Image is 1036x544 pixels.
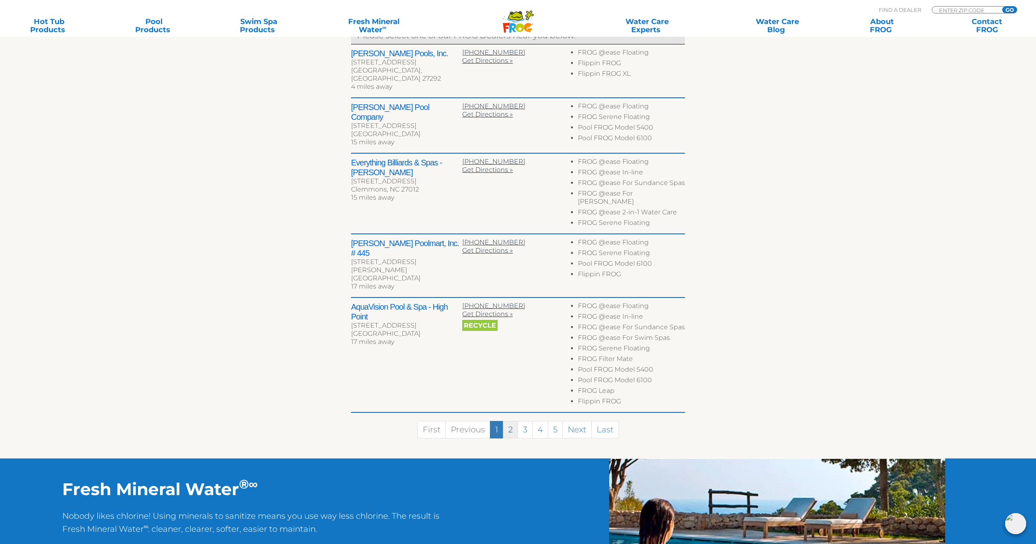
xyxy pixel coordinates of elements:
[578,208,685,219] li: FROG @ease 2-in-1 Water Care
[532,421,548,438] a: 4
[503,421,518,438] a: 2
[462,57,513,64] a: Get Directions »
[351,122,462,130] div: [STREET_ADDRESS]
[351,185,462,194] div: Clemmons, NC 27012
[578,376,685,387] li: Pool FROG Model 6100
[351,102,462,122] h2: [PERSON_NAME] Pool Company
[581,18,713,34] a: Water CareExperts
[737,18,818,34] a: Water CareBlog
[578,323,685,334] li: FROG @ease For Sundance Spas
[462,166,513,174] a: Get Directions »
[351,158,462,177] h2: Everything Billiards & Spas - [PERSON_NAME]
[446,421,490,438] a: Previous
[578,179,685,189] li: FROG @ease For Sundance Spas
[562,421,592,438] a: Next
[417,421,446,438] a: First
[578,366,685,376] li: Pool FROG Model 5400
[351,322,462,330] div: [STREET_ADDRESS]
[578,113,685,123] li: FROG Serene Floating
[351,138,394,146] span: 15 miles away
[578,387,685,397] li: FROG Leap
[462,302,525,310] a: [PHONE_NUMBER]
[841,18,923,34] a: AboutFROG
[578,355,685,366] li: FROG Filter Mate
[382,24,386,31] sup: ∞
[351,302,462,322] h2: AquaVision Pool & Spa - High Point
[351,83,392,90] span: 4 miles away
[1005,513,1026,534] img: openIcon
[323,18,425,34] a: Fresh MineralWater∞
[578,102,685,113] li: FROG @ease Floating
[351,274,462,282] div: [GEOGRAPHIC_DATA]
[351,66,462,83] div: [GEOGRAPHIC_DATA], [GEOGRAPHIC_DATA] 27292
[591,421,619,438] a: Last
[1002,7,1017,13] input: GO
[351,194,394,201] span: 15 miles away
[578,302,685,313] li: FROG @ease Floating
[938,7,993,13] input: Zip Code Form
[351,130,462,138] div: [GEOGRAPHIC_DATA]
[351,48,462,58] h2: [PERSON_NAME] Pools, Inc.
[578,249,685,260] li: FROG Serene Floating
[578,344,685,355] li: FROG Serene Floating
[462,247,513,254] a: Get Directions »
[518,421,533,438] a: 3
[462,48,525,56] a: [PHONE_NUMBER]
[548,421,563,438] a: 5
[578,397,685,408] li: Flippin FROG
[578,270,685,281] li: Flippin FROG
[578,219,685,229] li: FROG Serene Floating
[578,123,685,134] li: Pool FROG Model 5400
[578,334,685,344] li: FROG @ease For Swim Spas
[462,102,525,110] a: [PHONE_NUMBER]
[351,330,462,338] div: [GEOGRAPHIC_DATA]
[351,338,394,346] span: 17 miles away
[578,70,685,80] li: Flippin FROG XL
[351,238,462,258] h2: [PERSON_NAME] Poolmart, Inc. # 445
[578,238,685,249] li: FROG @ease Floating
[490,421,503,438] a: 1
[218,18,299,34] a: Swim SpaProducts
[144,522,148,530] sup: ∞
[462,110,513,118] a: Get Directions »
[946,18,1028,34] a: ContactFROG
[578,48,685,59] li: FROG @ease Floating
[462,320,498,331] span: Recycle
[62,479,456,499] h2: Fresh Mineral Water
[578,168,685,179] li: FROG @ease In-line
[578,59,685,70] li: Flippin FROG
[351,282,394,290] span: 17 miles away
[578,134,685,145] li: Pool FROG Model 6100
[879,6,921,13] p: Find A Dealer
[249,476,258,492] sup: ∞
[462,158,525,165] a: [PHONE_NUMBER]
[351,58,462,66] div: [STREET_ADDRESS]
[8,18,90,34] a: Hot TubProducts
[351,177,462,185] div: [STREET_ADDRESS]
[462,238,525,246] a: [PHONE_NUMBER]
[62,509,456,544] p: Nobody likes chlorine! Using minerals to sanitize means you use way less chlorine. The result is ...
[578,313,685,323] li: FROG @ease In-line
[578,189,685,208] li: FROG @ease For [PERSON_NAME]
[462,310,513,318] a: Get Directions »
[351,258,462,274] div: [STREET_ADDRESS][PERSON_NAME]
[113,18,195,34] a: PoolProducts
[578,260,685,270] li: Pool FROG Model 6100
[578,158,685,168] li: FROG @ease Floating
[239,476,249,492] sup: ®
